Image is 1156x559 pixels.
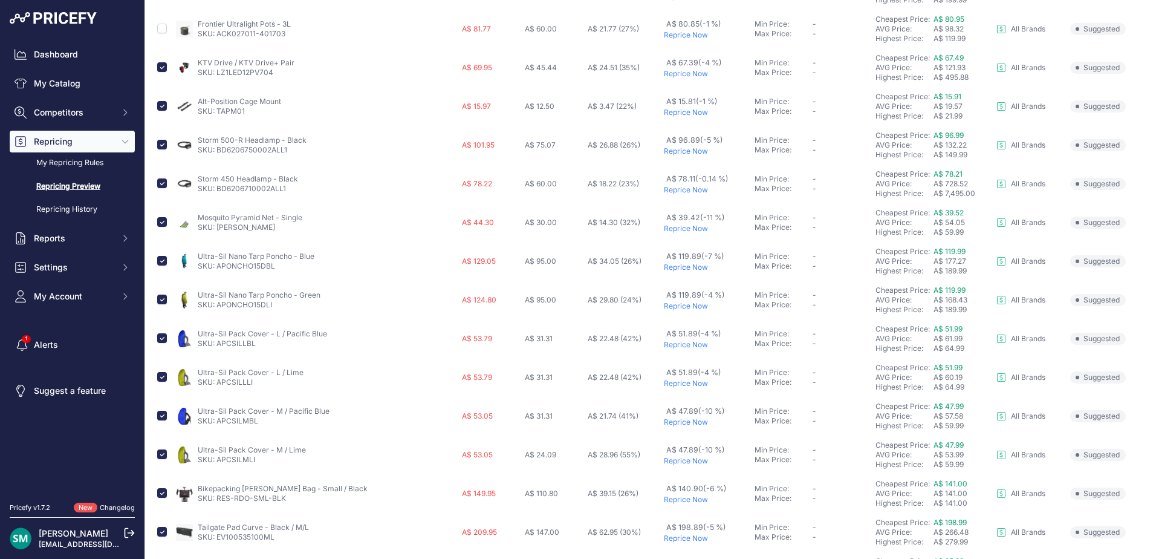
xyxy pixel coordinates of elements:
[813,261,816,270] span: -
[1011,334,1045,344] p: All Brands
[664,30,749,40] p: Reprice Now
[934,402,964,411] a: A$ 47.99
[755,136,813,145] div: Min Price:
[198,407,330,416] a: Ultra-Sil Pack Cover - M / Pacific Blue
[813,252,816,261] span: -
[34,232,113,244] span: Reports
[198,368,304,377] a: Ultra-Sil Pack Cover - L / Lime
[813,213,816,222] span: -
[813,145,816,154] span: -
[1011,295,1045,305] p: All Brands
[1070,100,1126,113] span: Suggested
[934,169,963,178] a: A$ 78.21
[664,379,749,388] p: Reprice Now
[698,445,725,454] span: (-10 %)
[462,179,492,188] span: A$ 78.22
[996,295,1045,305] a: All Brands
[462,411,493,420] span: A$ 53.05
[875,373,934,382] div: AVG Price:
[934,382,964,391] span: A$ 64.99
[813,136,816,145] span: -
[934,334,992,344] div: A$ 61.99
[10,380,135,402] a: Suggest a feature
[198,532,274,541] a: SKU: EV100535100ML
[10,73,135,94] a: My Catalog
[813,106,816,116] span: -
[875,334,934,344] div: AVG Price:
[934,479,967,488] a: A$ 141.00
[934,140,992,150] div: A$ 132.22
[462,140,495,149] span: A$ 101.95
[525,63,557,72] span: A$ 45.44
[10,131,135,152] button: Repricing
[755,174,813,184] div: Min Price:
[996,63,1045,73] a: All Brands
[934,179,992,189] div: A$ 728.52
[875,218,934,227] div: AVG Price:
[1011,528,1045,537] p: All Brands
[698,407,725,416] span: (-10 %)
[875,286,930,295] a: Cheapest Price:
[666,290,725,299] span: A$ 119.89
[934,150,967,159] span: A$ 149.99
[934,247,966,256] a: A$ 119.99
[1011,179,1045,189] p: All Brands
[10,102,135,123] button: Competitors
[934,450,992,460] div: A$ 53.99
[813,378,816,387] span: -
[934,111,963,120] span: A$ 21.99
[934,421,964,430] span: A$ 59.99
[755,213,813,223] div: Min Price:
[875,34,923,43] a: Highest Price:
[198,329,327,338] a: Ultra-Sil Pack Cover - L / Pacific Blue
[813,223,816,232] span: -
[10,176,135,197] a: Repricing Preview
[813,445,816,454] span: -
[813,58,816,67] span: -
[813,184,816,193] span: -
[10,44,135,488] nav: Sidebar
[525,411,553,420] span: A$ 31.31
[198,213,302,222] a: Mosquito Pyramid Net - Single
[755,329,813,339] div: Min Price:
[934,15,964,24] a: A$ 80.95
[755,145,813,155] div: Max Price:
[695,174,729,183] span: (-0.14 %)
[198,136,307,145] a: Storm 500-R Headlamp - Black
[664,69,749,79] p: Reprice Now
[198,484,368,493] a: Bikepacking [PERSON_NAME] Bag - Small / Black
[588,24,639,33] span: A$ 21.77 (27%)
[198,523,309,532] a: Tailgate Pad Curve - Black / M/L
[34,106,113,119] span: Competitors
[588,257,641,266] span: A$ 34.05 (26%)
[588,63,640,72] span: A$ 24.51 (35%)
[813,329,816,338] span: -
[664,108,749,117] p: Reprice Now
[588,218,640,227] span: A$ 14.30 (32%)
[875,63,934,73] div: AVG Price:
[588,179,639,188] span: A$ 18.22 (23%)
[934,518,967,527] span: A$ 198.99
[996,373,1045,382] a: All Brands
[875,266,923,275] a: Highest Price:
[875,53,930,62] a: Cheapest Price:
[875,402,930,411] a: Cheapest Price:
[588,102,637,111] span: A$ 3.47 (22%)
[875,15,930,24] a: Cheapest Price:
[996,179,1045,189] a: All Brands
[664,301,749,311] p: Reprice Now
[1011,373,1045,382] p: All Brands
[755,223,813,232] div: Max Price:
[875,499,923,508] a: Highest Price:
[525,24,557,33] span: A$ 60.00
[198,494,286,503] a: SKU: RES-RDO-SML-BLK
[755,184,813,194] div: Max Price:
[198,252,314,261] a: Ultra-Sil Nano Tarp Poncho - Blue
[664,224,749,234] p: Reprice Now
[934,227,964,237] span: A$ 59.99
[875,295,934,305] div: AVG Price:
[934,53,964,62] a: A$ 67.49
